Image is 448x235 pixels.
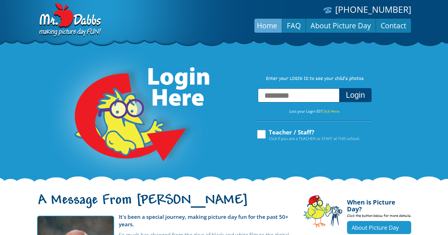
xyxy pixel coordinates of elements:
[252,18,282,33] a: Home
[335,3,411,15] a: [PHONE_NUMBER]
[37,198,294,211] h1: A Message From [PERSON_NAME]
[347,195,411,213] h4: When is Picture Day?
[269,135,360,142] span: Click if you are a TEACHER or STAFF at THIS school.
[256,129,360,141] label: Teacher / Staff?
[119,213,288,228] strong: It's been a special journey, making picture day fun for the past 50+ years.
[376,18,411,33] a: Contact
[347,213,411,221] p: Click the button below for more details.
[51,51,210,182] img: Login Here
[322,109,340,114] a: Click Here.
[347,221,411,234] a: About Picture Day
[251,108,379,115] p: Lost your Login ID?
[251,76,379,82] p: Enter your LOGIN ID to see your child’s photos
[306,18,376,33] a: About Picture Day
[37,3,102,38] img: Dabbs Company
[282,18,306,33] a: FAQ
[339,88,371,102] button: Login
